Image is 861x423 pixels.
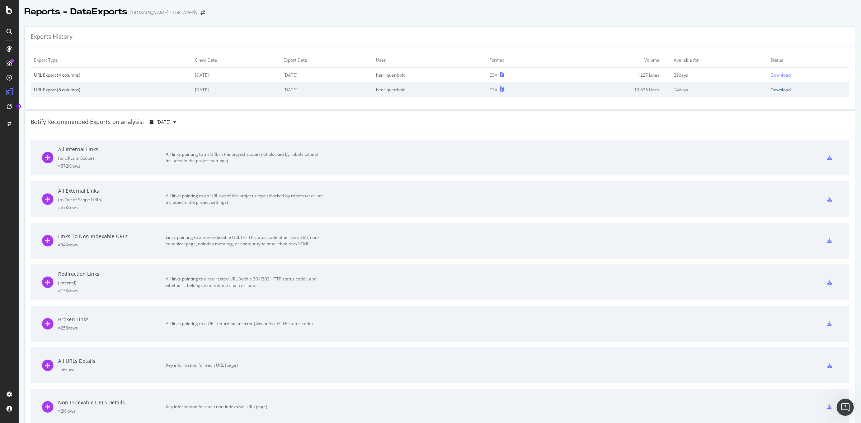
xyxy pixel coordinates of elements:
[372,53,486,68] td: User
[58,280,166,286] div: ( Internal )
[372,82,486,97] td: henriqueriboldi
[166,404,327,410] div: Key information for each non-indexable URL (page)
[767,53,849,68] td: Status
[34,72,188,78] div: URL Export (4 columns)
[166,321,327,327] div: All links pointing to a URL returning an error (4xx or 5xx HTTP status code)
[670,82,767,97] td: 14 days
[771,72,791,78] div: Download
[827,404,832,409] div: csv-export
[827,155,832,160] div: csv-export
[58,233,166,240] div: Links To Non-Indexable URLs
[551,68,670,83] td: 1,227 Lines
[486,53,551,68] td: Format
[551,82,670,97] td: 12,635 Lines
[166,276,327,289] div: All links pointing to a redirected URL (with a 301/302 HTTP status code), and whether it belongs ...
[489,72,497,78] div: CSV
[827,197,832,202] div: csv-export
[771,87,791,93] div: Download
[191,53,280,68] td: Crawl Date
[30,118,144,126] div: Botify Recommended Exports on analysis:
[670,68,767,83] td: 29 days
[58,399,166,406] div: Non-Indexable URLs Details
[827,280,832,285] div: csv-export
[827,238,832,243] div: csv-export
[837,399,854,416] iframe: Intercom live chat
[156,119,170,125] span: 2025 Aug. 11th
[372,68,486,83] td: henriqueriboldi
[58,325,166,331] div: = 256 rows
[58,288,166,294] div: = 13K rows
[58,408,166,414] div: = 2K rows
[827,321,832,326] div: csv-export
[58,187,166,194] div: All External Links
[34,87,188,93] div: URL Export (5 columns)
[58,155,166,161] div: ( to URLs in Scope )
[166,234,327,247] div: Links pointing to a non-indexable URL (HTTP status code other than 200, non-canonical page, noind...
[58,146,166,153] div: All Internal Links
[551,53,670,68] td: Volume
[280,68,373,83] td: [DATE]
[191,68,280,83] td: [DATE]
[280,82,373,97] td: [DATE]
[771,87,846,93] a: Download
[166,362,327,369] div: Key information for each URL (page)
[15,103,22,110] div: Tooltip anchor
[191,82,280,97] td: [DATE]
[166,151,327,164] div: All links pointing to an URL in the project scope (not blocked by robots.txt and included in the ...
[827,363,832,368] div: csv-export
[58,366,166,372] div: = 5K rows
[30,33,72,41] div: Exports History
[58,316,166,323] div: Broken Links
[489,87,497,93] div: CSV
[24,6,127,18] div: Reports - DataExports
[58,197,166,203] div: ( to Out of Scope URLs )
[201,10,205,15] div: arrow-right-arrow-left
[58,270,166,278] div: Redirection Links
[280,53,373,68] td: Export Date
[58,163,166,169] div: = 572K rows
[771,72,846,78] a: Download
[58,242,166,248] div: = 34K rows
[58,205,166,211] div: = 47K rows
[58,357,166,365] div: All URLs Details
[30,53,191,68] td: Export Type
[147,116,179,128] button: [DATE]
[166,193,327,206] div: All links pointing to an URL out of the project scope (blocked by robots.txt or not included in t...
[130,9,198,16] div: [DOMAIN_NAME] - 15K Weekly
[670,53,767,68] td: Available for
